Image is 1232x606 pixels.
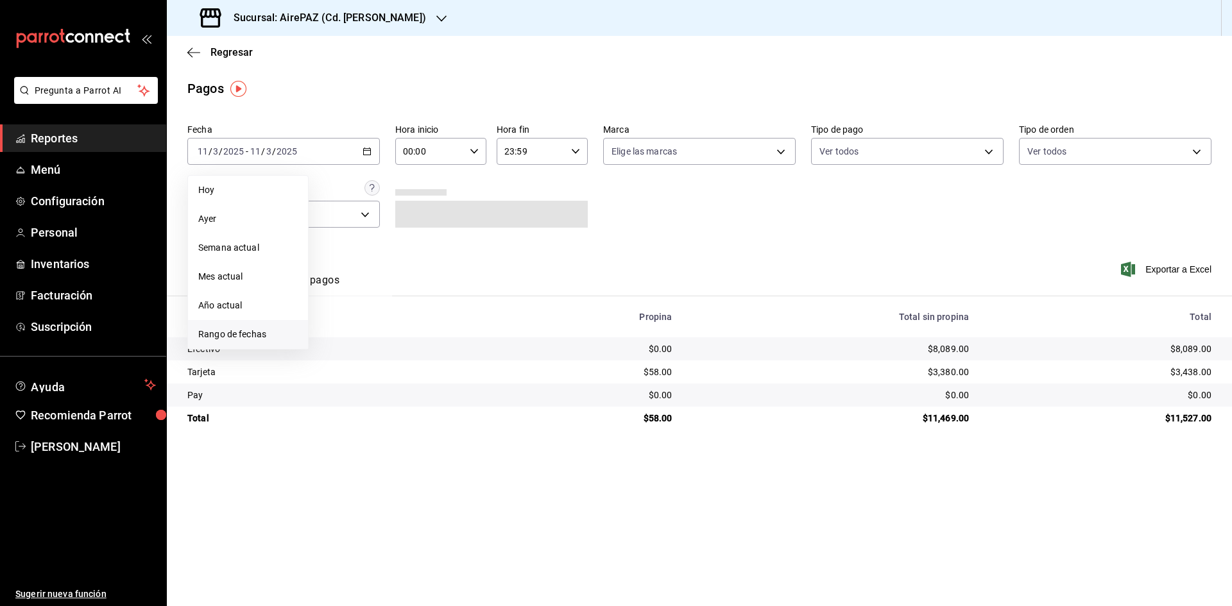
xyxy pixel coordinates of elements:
[250,146,261,156] input: --
[197,146,209,156] input: --
[35,84,138,97] span: Pregunta a Parrot AI
[612,145,677,158] span: Elige las marcas
[693,412,970,425] div: $11,469.00
[209,146,212,156] span: /
[395,125,486,134] label: Hora inicio
[31,224,156,241] span: Personal
[989,312,1211,322] div: Total
[261,146,265,156] span: /
[223,10,426,26] h3: Sucursal: AirePAZ (Cd. [PERSON_NAME])
[198,299,298,312] span: Año actual
[693,366,970,378] div: $3,380.00
[31,377,139,392] span: Ayuda
[31,407,156,424] span: Recomienda Parrot
[187,46,253,58] button: Regresar
[603,125,796,134] label: Marca
[198,241,298,255] span: Semana actual
[198,328,298,341] span: Rango de fechas
[31,287,156,304] span: Facturación
[811,125,1004,134] label: Tipo de pago
[198,212,298,226] span: Ayer
[14,77,158,104] button: Pregunta a Parrot AI
[276,146,298,156] input: ----
[187,366,498,378] div: Tarjeta
[187,412,498,425] div: Total
[518,366,672,378] div: $58.00
[31,130,156,147] span: Reportes
[497,125,588,134] label: Hora fin
[518,412,672,425] div: $58.00
[989,412,1211,425] div: $11,527.00
[223,146,244,156] input: ----
[518,312,672,322] div: Propina
[230,81,246,97] img: Tooltip marker
[246,146,248,156] span: -
[291,274,339,296] button: Ver pagos
[989,389,1211,401] div: $0.00
[518,342,672,355] div: $0.00
[198,183,298,197] span: Hoy
[187,125,380,134] label: Fecha
[210,46,253,58] span: Regresar
[31,318,156,335] span: Suscripción
[989,366,1211,378] div: $3,438.00
[819,145,859,158] span: Ver todos
[266,146,272,156] input: --
[187,342,498,355] div: Efectivo
[989,342,1211,355] div: $8,089.00
[31,161,156,178] span: Menú
[693,312,970,322] div: Total sin propina
[9,93,158,106] a: Pregunta a Parrot AI
[198,270,298,283] span: Mes actual
[1124,262,1211,277] button: Exportar a Excel
[31,438,156,455] span: [PERSON_NAME]
[219,146,223,156] span: /
[141,33,151,44] button: open_drawer_menu
[187,389,498,401] div: Pay
[31,192,156,210] span: Configuración
[187,312,498,322] div: Tipo de pago
[31,255,156,273] span: Inventarios
[212,146,219,156] input: --
[272,146,276,156] span: /
[693,342,970,355] div: $8,089.00
[518,389,672,401] div: $0.00
[15,587,156,601] span: Sugerir nueva función
[1019,125,1211,134] label: Tipo de orden
[693,389,970,401] div: $0.00
[187,79,224,98] div: Pagos
[1027,145,1066,158] span: Ver todos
